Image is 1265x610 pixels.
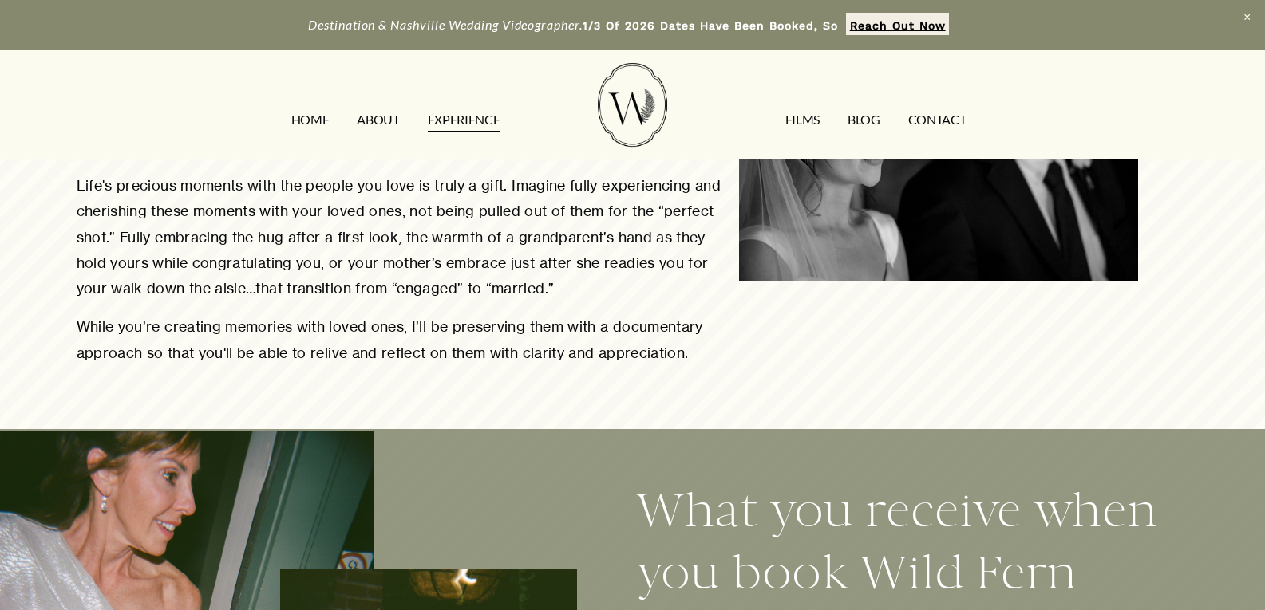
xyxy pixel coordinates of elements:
[848,107,880,132] a: Blog
[428,107,500,132] a: EXPERIENCE
[850,19,946,32] strong: Reach Out Now
[357,107,399,132] a: ABOUT
[77,172,730,301] p: Life's precious moments with the people you love is truly a gift. Imagine fully experiencing and ...
[598,63,666,147] img: Wild Fern Weddings
[785,107,820,132] a: FILMS
[846,13,949,35] a: Reach Out Now
[77,313,730,364] p: While you’re creating memories with loved ones, I’ll be preserving them with a documentary approa...
[908,107,967,132] a: CONTACT
[291,107,330,132] a: HOME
